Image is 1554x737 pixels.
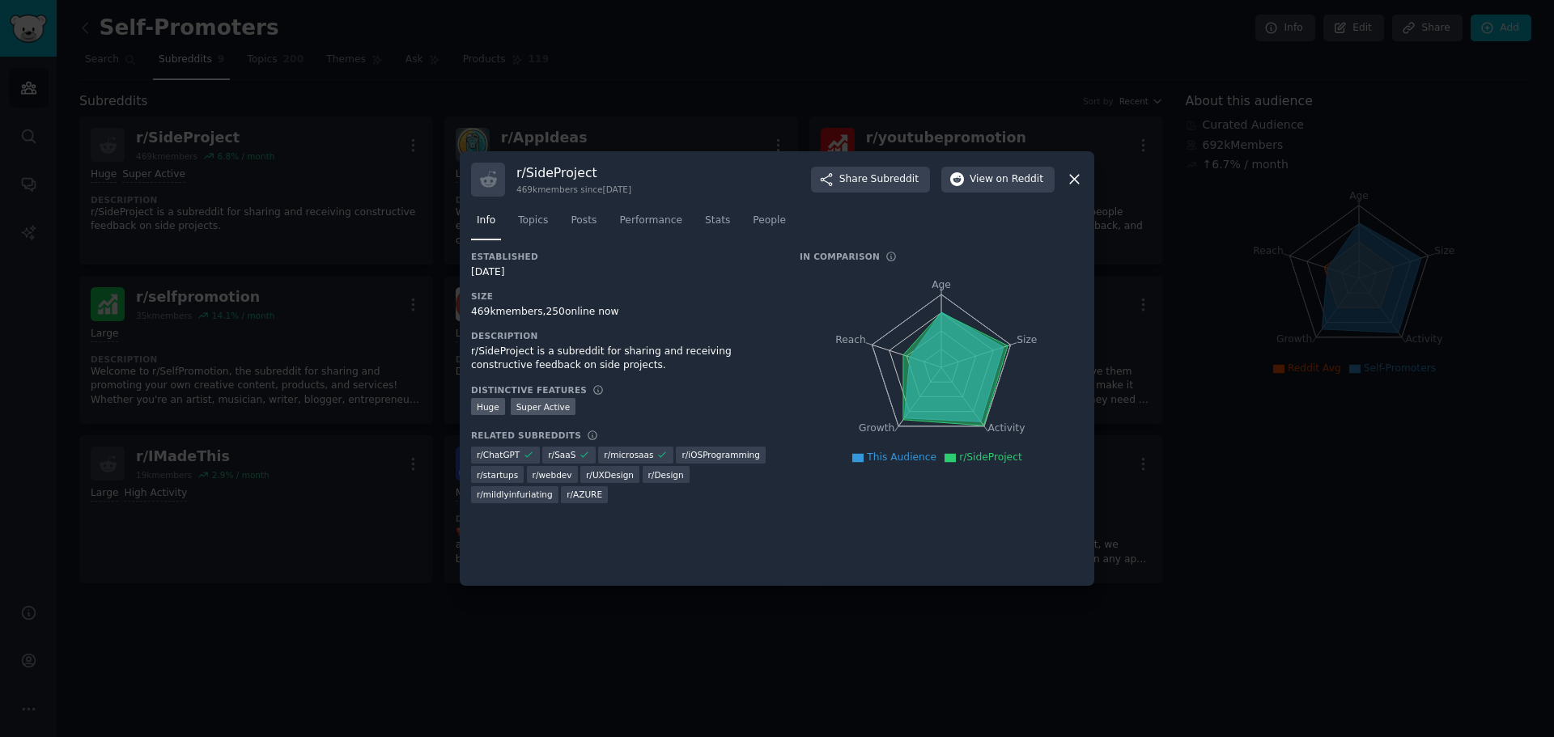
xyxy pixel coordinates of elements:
[471,305,777,320] div: 469k members, 250 online now
[533,469,572,481] span: r/ webdev
[681,449,759,460] span: r/ iOSProgramming
[471,345,777,373] div: r/SideProject is a subreddit for sharing and receiving constructive feedback on side projects.
[471,290,777,302] h3: Size
[518,214,548,228] span: Topics
[565,208,602,241] a: Posts
[512,208,554,241] a: Topics
[1017,333,1037,345] tspan: Size
[800,251,880,262] h3: In Comparison
[988,422,1025,434] tspan: Activity
[619,214,682,228] span: Performance
[471,430,581,441] h3: Related Subreddits
[477,449,520,460] span: r/ ChatGPT
[747,208,792,241] a: People
[571,214,597,228] span: Posts
[959,451,1022,463] span: r/SideProject
[867,451,936,463] span: This Audience
[516,184,631,195] div: 469k members since [DATE]
[477,469,518,481] span: r/ startups
[648,469,684,481] span: r/ Design
[511,398,576,415] div: Super Active
[471,384,587,396] h3: Distinctive Features
[548,449,575,460] span: r/ SaaS
[835,333,866,345] tspan: Reach
[567,489,602,500] span: r/ AZURE
[586,469,634,481] span: r/ UXDesign
[859,422,894,434] tspan: Growth
[705,214,730,228] span: Stats
[604,449,653,460] span: r/ microsaas
[753,214,786,228] span: People
[996,172,1043,187] span: on Reddit
[811,167,930,193] button: ShareSubreddit
[614,208,688,241] a: Performance
[471,398,505,415] div: Huge
[839,172,919,187] span: Share
[699,208,736,241] a: Stats
[941,167,1055,193] button: Viewon Reddit
[477,214,495,228] span: Info
[477,489,553,500] span: r/ mildlyinfuriating
[932,279,951,290] tspan: Age
[471,208,501,241] a: Info
[516,164,631,181] h3: r/ SideProject
[970,172,1043,187] span: View
[471,265,777,280] div: [DATE]
[471,330,777,341] h3: Description
[471,251,777,262] h3: Established
[871,172,919,187] span: Subreddit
